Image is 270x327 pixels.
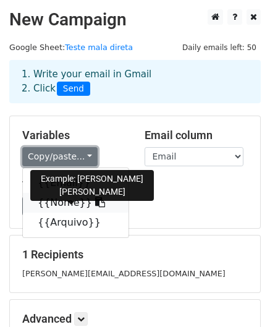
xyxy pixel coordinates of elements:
[23,173,129,193] a: {{Email}}
[22,312,248,326] h5: Advanced
[22,248,248,261] h5: 1 Recipients
[178,41,261,54] span: Daily emails left: 50
[23,213,129,232] a: {{Arquivo}}
[57,82,90,96] span: Send
[12,67,258,96] div: 1. Write your email in Gmail 2. Click
[23,193,129,213] a: {{Nome}}
[65,43,133,52] a: Teste mala direta
[9,43,133,52] small: Google Sheet:
[208,268,270,327] iframe: Chat Widget
[22,269,226,278] small: [PERSON_NAME][EMAIL_ADDRESS][DOMAIN_NAME]
[22,147,98,166] a: Copy/paste...
[22,129,126,142] h5: Variables
[145,129,248,142] h5: Email column
[30,170,154,201] div: Example: [PERSON_NAME] [PERSON_NAME]
[208,268,270,327] div: Widget de chat
[178,43,261,52] a: Daily emails left: 50
[9,9,261,30] h2: New Campaign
